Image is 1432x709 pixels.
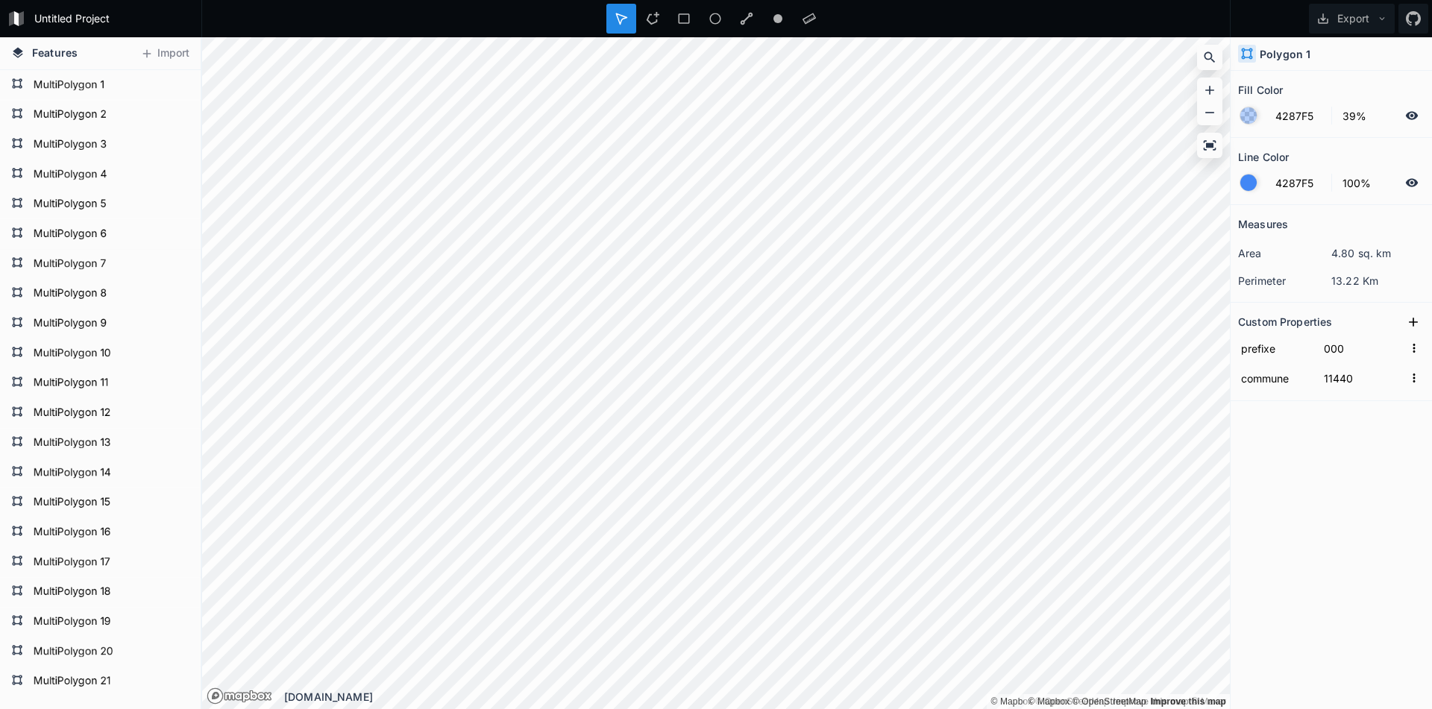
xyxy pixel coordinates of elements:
[284,689,1230,705] div: [DOMAIN_NAME]
[1238,310,1332,333] h2: Custom Properties
[1073,696,1146,707] a: OpenStreetMap
[1238,245,1331,261] dt: area
[1309,4,1395,34] button: Export
[1260,46,1310,62] h4: Polygon 1
[1331,273,1425,289] dd: 13.22 Km
[1238,273,1331,289] dt: perimeter
[1331,245,1425,261] dd: 4.80 sq. km
[1238,337,1313,359] input: Name
[1028,696,1070,707] a: Mapbox
[990,696,1032,707] a: Mapbox
[1150,696,1226,707] a: Map feedback
[1238,367,1313,389] input: Name
[1238,212,1288,236] h2: Measures
[207,687,272,705] a: Mapbox logo
[1321,367,1404,389] input: Empty
[32,45,78,60] span: Features
[133,42,197,66] button: Import
[1321,337,1404,359] input: Empty
[1238,78,1283,101] h2: Fill Color
[1238,145,1289,168] h2: Line Color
